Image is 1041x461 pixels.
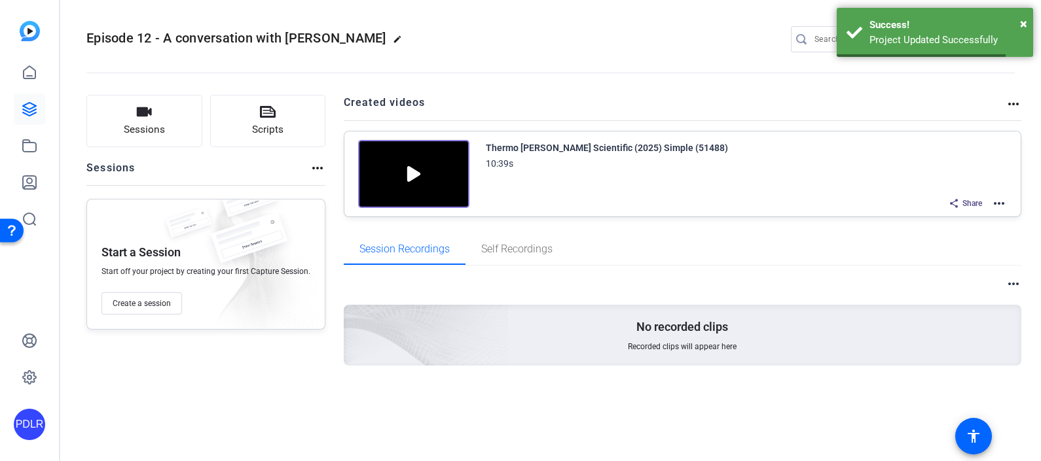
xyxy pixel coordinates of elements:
div: PDLR [14,409,45,440]
span: Share [962,198,982,209]
mat-icon: edit [393,35,409,50]
div: Project Updated Successfully [869,33,1023,48]
span: × [1020,16,1027,31]
input: Search [814,31,932,47]
mat-icon: more_horiz [991,196,1007,211]
mat-icon: accessibility [966,428,981,444]
img: embarkstudio-empty-session.png [197,176,509,460]
span: Create a session [113,298,171,309]
div: Thermo [PERSON_NAME] Scientific (2025) Simple (51488) [486,140,728,156]
img: blue-gradient.svg [20,21,40,41]
span: Self Recordings [481,244,553,254]
button: Create a session [101,292,182,315]
button: Scripts [210,95,326,147]
h2: Sessions [86,160,136,185]
img: fake-session.png [200,213,298,277]
img: fake-session.png [159,207,218,246]
span: Sessions [124,122,165,137]
span: Episode 12 - A conversation with [PERSON_NAME] [86,30,386,46]
img: embarkstudio-empty-session.png [191,196,318,335]
mat-icon: more_horiz [310,160,325,176]
button: Sessions [86,95,202,147]
img: fake-session.png [213,180,285,228]
img: Creator Project Thumbnail [358,140,469,208]
mat-icon: more_horiz [1006,96,1021,112]
span: Session Recordings [359,244,450,254]
span: Start off your project by creating your first Capture Session. [101,266,310,277]
span: Recorded clips will appear here [628,341,737,352]
p: Start a Session [101,245,181,260]
p: No recorded clips [636,319,728,335]
mat-icon: more_horiz [1006,276,1021,292]
div: Success! [869,18,1023,33]
div: 10:39s [486,156,513,171]
span: Scripts [252,122,283,137]
button: Close [1020,14,1027,33]
h2: Created videos [344,95,1006,120]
